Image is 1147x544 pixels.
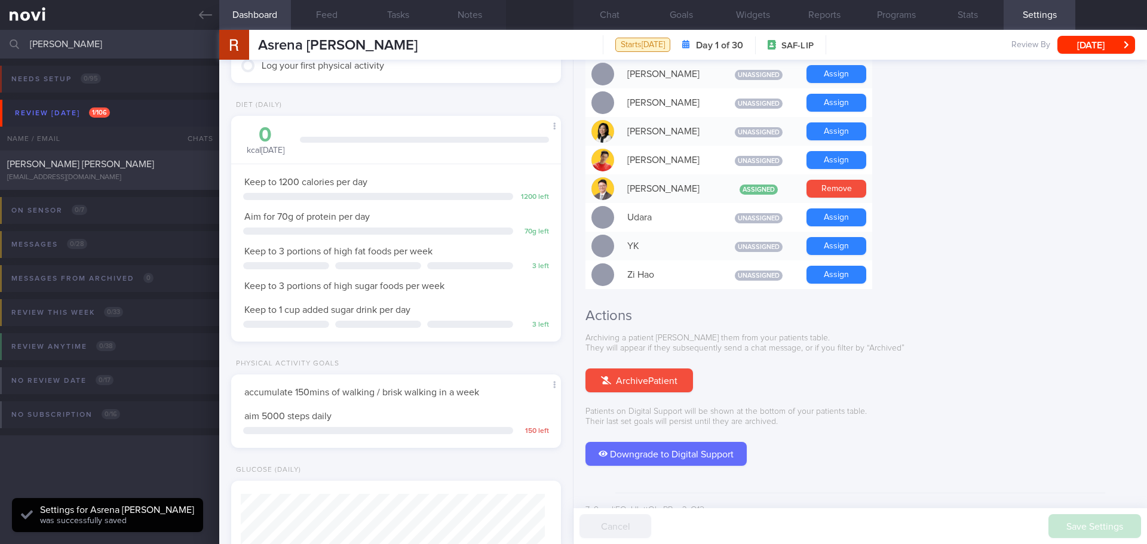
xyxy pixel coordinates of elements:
span: Unassigned [735,70,783,80]
div: [PERSON_NAME] [621,62,717,86]
span: was successfully saved [40,517,127,525]
span: 0 / 38 [96,341,116,351]
div: Zi Hao [621,263,717,287]
button: Assign [806,208,866,226]
div: kcal [DATE] [243,125,288,156]
button: Downgrade to Digital Support [585,442,747,466]
div: [PERSON_NAME] [621,119,717,143]
div: Chats [171,127,219,150]
button: Assign [806,94,866,112]
div: Messages [8,236,90,253]
span: accumulate 150mins of walking / brisk walking in a week [244,388,479,397]
span: 1 / 106 [89,107,110,118]
span: Assigned [740,185,778,195]
span: 0 / 28 [67,239,87,249]
h2: Actions [585,307,1135,325]
span: Review By [1011,40,1050,51]
span: Asrena [PERSON_NAME] [258,38,418,53]
div: 70 g left [519,228,549,236]
div: Review [DATE] [12,105,113,121]
span: [PERSON_NAME] [PERSON_NAME] [7,159,154,169]
div: YK [621,234,717,258]
div: Review anytime [8,339,119,355]
span: Keep to 3 portions of high fat foods per week [244,247,433,256]
div: No subscription [8,407,123,423]
span: 0 / 17 [96,375,114,385]
div: Review this week [8,305,126,321]
div: 3 left [519,262,549,271]
button: Assign [806,122,866,140]
div: Diet (Daily) [231,101,282,110]
div: Glucose (Daily) [231,466,301,475]
button: Assign [806,65,866,83]
span: 0 / 7 [72,205,87,215]
button: Assign [806,266,866,284]
div: 150 left [519,427,549,436]
span: Keep to 3 portions of high sugar foods per week [244,281,444,291]
div: [EMAIL_ADDRESS][DOMAIN_NAME] [7,173,212,182]
div: 7c9osqliFQaHlottQkaRRqp3sO12 [585,505,1135,516]
button: Assign [806,151,866,169]
button: Assign [806,237,866,255]
div: Physical Activity Goals [231,359,339,368]
strong: Day 1 of 30 [696,39,743,51]
button: ArchivePatient [585,368,693,392]
span: SAF-LIP [781,40,814,52]
span: Unassigned [735,156,783,166]
span: Unassigned [735,127,783,137]
span: 0 / 95 [81,73,101,84]
div: [PERSON_NAME] [621,177,717,201]
span: Unassigned [735,99,783,109]
div: Udara [621,205,717,229]
span: Unassigned [735,213,783,223]
span: 0 / 16 [102,409,120,419]
span: 0 [143,273,154,283]
div: [PERSON_NAME] [621,148,717,172]
div: [PERSON_NAME] [621,91,717,115]
span: Keep to 1200 calories per day [244,177,367,187]
button: [DATE] [1057,36,1135,54]
span: 0 / 33 [104,307,123,317]
span: Unassigned [735,271,783,281]
span: Unassigned [735,242,783,252]
div: 3 left [519,321,549,330]
div: On sensor [8,202,90,219]
div: Messages from Archived [8,271,157,287]
p: Patients on Digital Support will be shown at the bottom of your patients table. Their last set go... [585,407,1135,428]
div: No review date [8,373,116,389]
p: Archiving a patient [PERSON_NAME] them from your patients table. They will appear if they subsequ... [585,333,1135,354]
div: 0 [243,125,288,146]
div: Settings for Asrena [PERSON_NAME] [40,504,194,516]
button: Remove [806,180,866,198]
span: Keep to 1 cup added sugar drink per day [244,305,410,315]
div: Starts [DATE] [615,38,670,53]
span: Aim for 70g of protein per day [244,212,370,222]
div: Needs setup [8,71,104,87]
span: aim 5000 steps daily [244,411,332,421]
div: 1200 left [519,193,549,202]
